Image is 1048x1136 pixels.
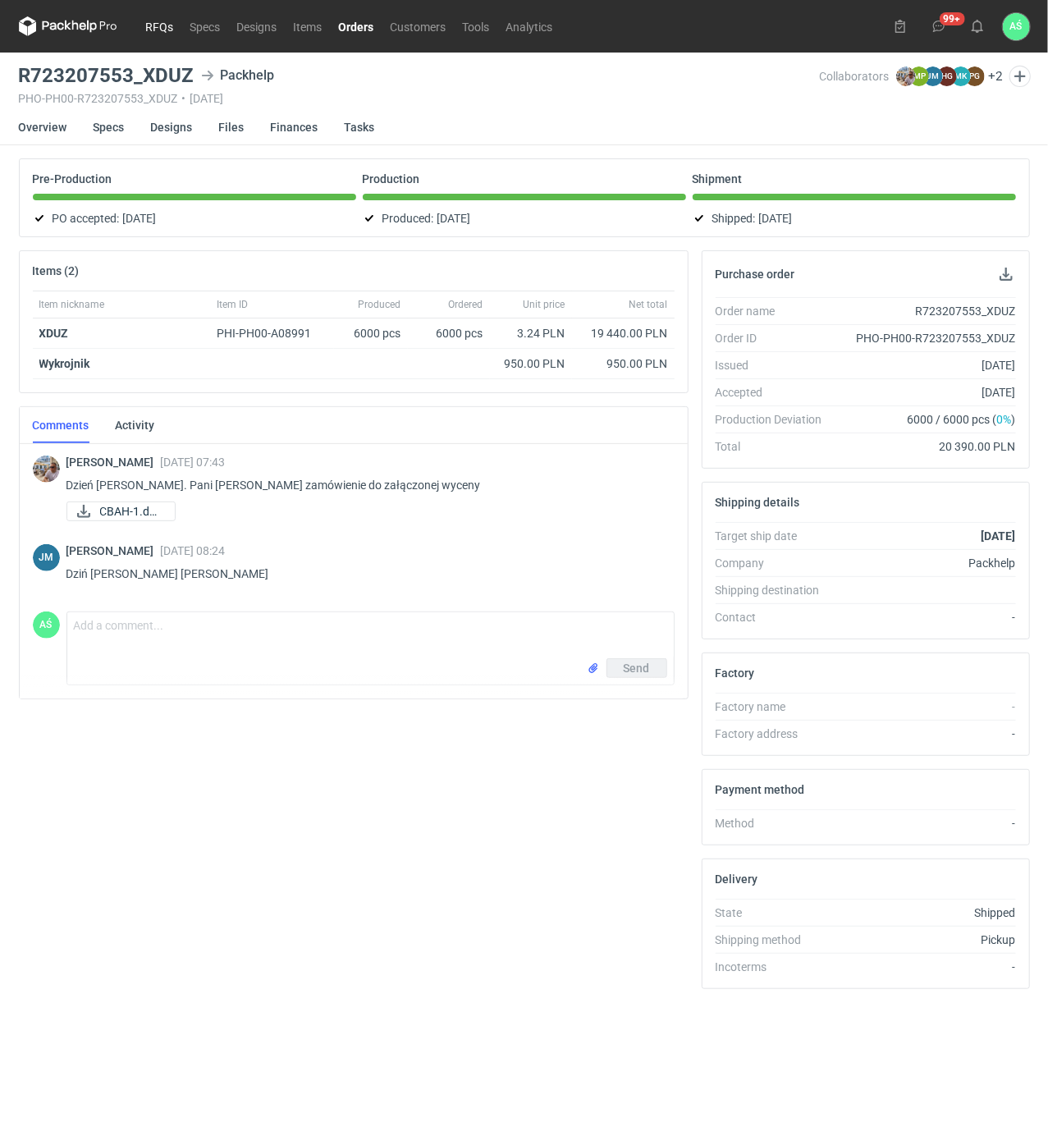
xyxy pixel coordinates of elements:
[39,327,69,340] a: XDUZ
[835,959,1016,975] div: -
[716,268,795,281] h2: Purchase order
[629,298,668,311] span: Net total
[39,357,90,370] strong: Wykrojnik
[907,411,1015,428] span: 6000 / 6000 pcs ( )
[624,662,650,674] span: Send
[271,109,318,145] a: Finances
[66,564,661,584] p: Dziń [PERSON_NAME] [PERSON_NAME]
[94,109,125,145] a: Specs
[996,264,1016,284] button: Download PO
[33,544,60,571] div: Joanna Myślak
[33,264,80,277] h2: Items (2)
[937,66,957,86] figcaption: HG
[437,208,471,228] span: [DATE]
[382,16,455,36] a: Customers
[716,959,835,975] div: Incoterms
[66,544,161,557] span: [PERSON_NAME]
[716,699,835,715] div: Factory name
[1003,13,1030,40] div: Adrian Świerżewski
[524,298,565,311] span: Unit price
[363,172,420,186] p: Production
[835,815,1016,831] div: -
[1003,13,1030,40] button: AŚ
[497,325,565,341] div: 3.24 PLN
[716,303,835,319] div: Order name
[909,66,929,86] figcaption: MP
[835,905,1016,921] div: Shipped
[116,407,155,443] a: Activity
[716,438,835,455] div: Total
[835,303,1016,319] div: R723207553_XDUZ
[835,932,1016,948] div: Pickup
[345,109,375,145] a: Tasks
[716,357,835,373] div: Issued
[66,456,161,469] span: [PERSON_NAME]
[151,109,193,145] a: Designs
[835,330,1016,346] div: PHO-PH00-R723207553_XDUZ
[716,411,835,428] div: Production Deviation
[835,438,1016,455] div: 20 390.00 PLN
[716,330,835,346] div: Order ID
[498,16,561,36] a: Analytics
[33,612,60,639] figcaption: AŚ
[455,16,498,36] a: Tools
[217,298,249,311] span: Item ID
[217,325,327,341] div: PHI-PH00-A08991
[981,529,1015,543] strong: [DATE]
[33,407,89,443] a: Comments
[449,298,483,311] span: Ordered
[286,16,331,36] a: Items
[33,612,60,639] div: Adrian Świerżewski
[716,666,755,680] h2: Factory
[66,502,176,521] a: CBAH-1.docx
[19,66,194,85] h3: R723207553_XDUZ
[835,384,1016,401] div: [DATE]
[19,16,117,36] svg: Packhelp Pro
[161,544,226,557] span: [DATE] 08:24
[201,66,275,85] div: Packhelp
[100,502,162,520] span: CBAH-1.docx
[716,815,835,831] div: Method
[716,582,835,598] div: Shipping destination
[716,905,835,921] div: State
[716,528,835,544] div: Target ship date
[138,16,182,36] a: RFQs
[1009,66,1030,87] button: Edit collaborators
[716,384,835,401] div: Accepted
[716,609,835,625] div: Contact
[965,66,985,86] figcaption: PG
[229,16,286,36] a: Designs
[363,208,686,228] div: Produced:
[926,13,952,39] button: 99+
[835,699,1016,715] div: -
[33,544,60,571] figcaption: JM
[835,357,1016,373] div: [DATE]
[579,355,668,372] div: 950.00 PLN
[693,172,743,186] p: Shipment
[716,726,835,742] div: Factory address
[497,355,565,372] div: 950.00 PLN
[33,456,60,483] img: Michał Palasek
[716,783,805,796] h2: Payment method
[19,92,820,105] div: PHO-PH00-R723207553_XDUZ [DATE]
[996,413,1011,426] span: 0%
[182,16,229,36] a: Specs
[988,69,1003,84] button: +2
[161,456,226,469] span: [DATE] 07:43
[923,66,943,86] figcaption: JM
[820,70,890,83] span: Collaborators
[579,325,668,341] div: 19 440.00 PLN
[182,92,186,105] span: •
[835,726,1016,742] div: -
[693,208,1016,228] div: Shipped:
[408,318,490,349] div: 6000 pcs
[331,16,382,36] a: Orders
[606,658,667,678] button: Send
[219,109,245,145] a: Files
[123,208,157,228] span: [DATE]
[359,298,401,311] span: Produced
[334,318,408,349] div: 6000 pcs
